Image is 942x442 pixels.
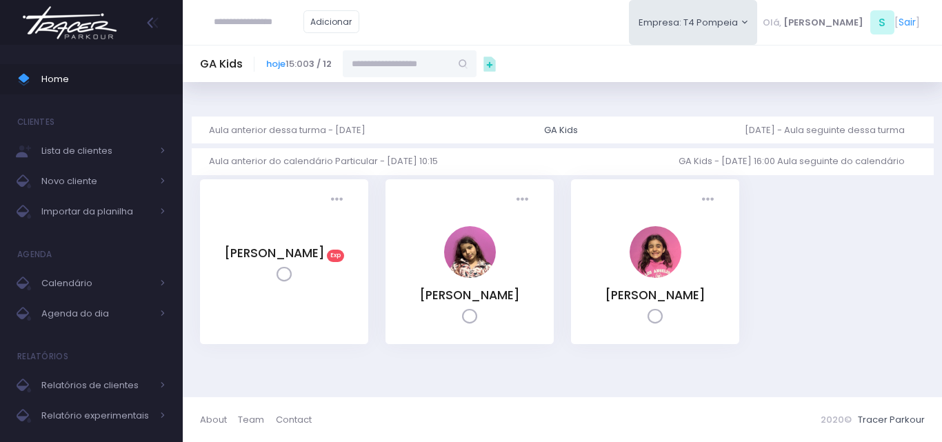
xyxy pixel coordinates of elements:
span: Calendário [41,274,152,292]
a: Maria Orpheu [630,268,681,281]
a: Tracer Parkour [858,413,925,426]
strong: 3 / 12 [309,57,332,70]
a: [DATE] - Aula seguinte dessa turma [745,117,916,143]
a: hoje [266,57,285,70]
span: Olá, [763,16,781,30]
h4: Agenda [17,241,52,268]
span: Relatório experimentais [41,407,152,425]
a: Adicionar [303,10,360,33]
a: [PERSON_NAME] [419,287,520,303]
a: Luiza Braz [444,268,496,281]
a: Sair [899,15,916,30]
img: Luiza Braz [444,226,496,278]
a: [PERSON_NAME] [605,287,705,303]
a: About [200,406,238,433]
a: Aula anterior do calendário Particular - [DATE] 10:15 [209,148,449,175]
span: Importar da planilha [41,203,152,221]
span: 2020© [821,413,852,426]
span: Exp [327,250,345,262]
a: Team [238,406,275,433]
span: Home [41,70,166,88]
span: Relatórios de clientes [41,376,152,394]
a: GA Kids - [DATE] 16:00 Aula seguinte do calendário [679,148,916,175]
a: [PERSON_NAME] [224,245,325,261]
h5: GA Kids [200,57,243,71]
a: Contact [276,406,312,433]
span: 15:00 [266,57,332,71]
h4: Relatórios [17,343,68,370]
div: GA Kids [544,123,578,137]
span: Agenda do dia [41,305,152,323]
span: [PERSON_NAME] [783,16,863,30]
span: Lista de clientes [41,142,152,160]
span: Novo cliente [41,172,152,190]
div: [ ] [757,7,925,38]
img: Maria Orpheu [630,226,681,278]
a: Aula anterior dessa turma - [DATE] [209,117,377,143]
span: S [870,10,894,34]
h4: Clientes [17,108,54,136]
